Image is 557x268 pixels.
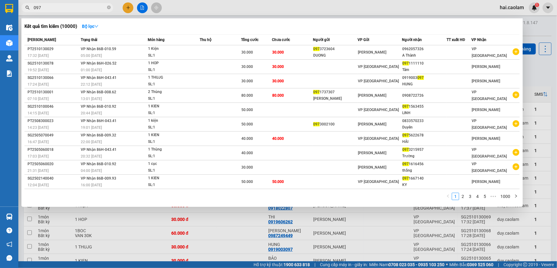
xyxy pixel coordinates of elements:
[241,180,253,184] span: 50.000
[358,180,399,184] span: VP [GEOGRAPHIC_DATA]
[28,54,49,58] span: 17:32 [DATE]
[444,193,452,200] li: Previous Page
[402,38,422,42] span: Người nhận
[513,163,519,170] span: plus-circle
[403,176,409,181] span: 097
[241,122,253,126] span: 50.000
[28,89,79,95] div: PT2510130001
[313,90,320,94] span: 097
[403,46,447,52] div: 0962057326
[358,93,386,98] span: [PERSON_NAME]
[148,117,194,124] div: 1 kiện
[358,122,386,126] span: [PERSON_NAME]
[81,47,116,51] span: VP Nhận 86B-010.59
[403,61,409,65] span: 097
[403,161,447,167] div: 1616456
[241,38,258,42] span: Tổng cước
[514,194,518,198] span: right
[403,147,447,153] div: 3215957
[28,97,49,101] span: 07:10 [DATE]
[241,151,253,155] span: 40.000
[313,46,357,52] div: 3723604
[358,165,386,169] span: [PERSON_NAME]
[148,146,194,153] div: 1 Thùng
[28,140,49,144] span: 16:47 [DATE]
[94,24,98,28] span: down
[28,147,79,153] div: PT2505060018
[77,21,103,31] button: Bộ lọcdown
[403,139,447,145] div: HẢI
[272,180,284,184] span: 50.000
[313,47,320,51] span: 097
[81,162,116,166] span: VP Nhận 86B-010.92
[498,193,512,200] li: 1000
[358,79,399,83] span: VP [GEOGRAPHIC_DATA]
[513,48,519,55] span: plus-circle
[488,193,498,200] li: Next 5 Pages
[148,167,194,174] div: SL: 1
[148,81,194,88] div: SL: 1
[148,182,194,188] div: SL: 1
[81,68,102,72] span: 01:00 [DATE]
[28,154,49,158] span: 17:03 [DATE]
[25,6,30,10] span: search
[148,74,194,81] div: 1 THUJG
[474,193,481,200] a: 4
[148,89,194,95] div: 2 Thùng
[241,79,253,83] span: 30.000
[81,133,116,137] span: VP Nhận 86B-009.32
[28,82,49,87] span: 17:24 [DATE]
[28,103,79,110] div: SG2510100046
[148,60,194,67] div: 1 HOP
[472,47,507,58] span: VP [GEOGRAPHIC_DATA]
[81,183,102,187] span: 16:00 [DATE]
[272,50,284,54] span: 30.000
[403,118,447,124] div: 0833570233
[28,75,79,81] div: SG2510130066
[313,121,357,128] div: 3002100
[403,103,447,110] div: 1563455
[313,122,320,126] span: 097
[28,46,79,52] div: PT2510130029
[444,193,452,200] button: left
[6,40,13,46] img: warehouse-icon
[472,147,507,158] span: VP [GEOGRAPHIC_DATA]
[28,161,79,167] div: PT2505060020
[200,38,212,42] span: Thu hộ
[81,176,116,181] span: VP Nhận 86B-009.93
[148,95,194,102] div: SL: 1
[313,38,330,42] span: Người gửi
[81,154,102,158] span: 20:32 [DATE]
[6,70,13,77] img: solution-icon
[488,193,498,200] span: •••
[6,55,13,61] img: warehouse-icon
[403,175,447,182] div: 1667140
[24,23,77,30] h3: Kết quả tìm kiếm ( 10000 )
[81,82,102,87] span: 22:12 [DATE]
[148,132,194,139] div: 1 KIEN
[313,95,357,102] div: [PERSON_NAME]
[472,119,507,130] span: VP [GEOGRAPHIC_DATA]
[452,193,459,200] li: 1
[81,140,102,144] span: 22:00 [DATE]
[28,111,49,115] span: 14:15 [DATE]
[241,65,253,69] span: 30.000
[403,167,447,174] div: thắng
[403,75,447,81] div: 0919003
[28,125,49,130] span: 14:23 [DATE]
[81,61,117,65] span: VP Nhận 86H-026.52
[358,38,369,42] span: VP Gửi
[403,67,447,73] div: Tâm
[148,139,194,145] div: SL: 1
[403,182,447,188] div: KY
[403,81,447,87] div: HUNG
[403,110,447,116] div: LINH
[513,120,519,127] span: plus-circle
[403,60,447,67] div: 1111110
[28,132,79,139] div: SG2505070049
[28,60,79,67] div: SG2510130078
[81,147,117,152] span: VP Nhận 86H-043.41
[472,136,500,141] span: [PERSON_NAME]
[148,161,194,167] div: 1 cục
